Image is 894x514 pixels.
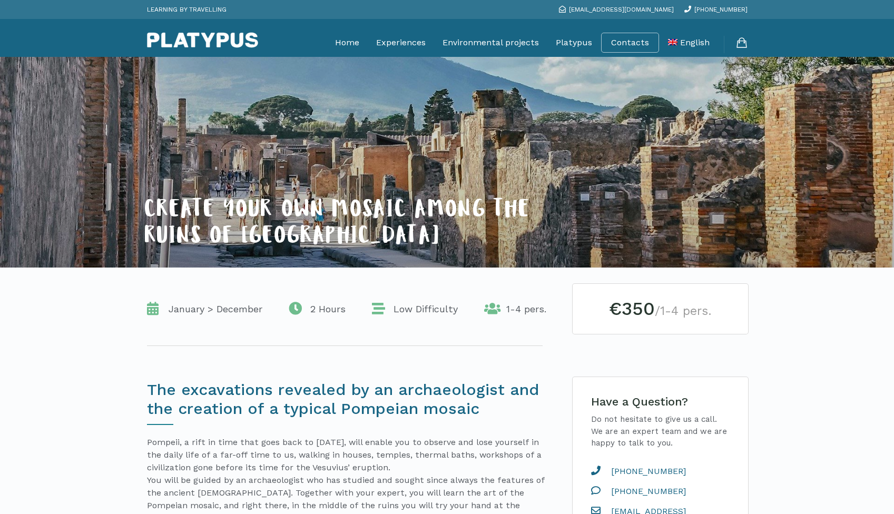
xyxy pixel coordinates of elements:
h2: €350 [588,300,732,318]
span: January > December [163,303,262,315]
span: [PHONE_NUMBER] [603,485,686,498]
span: English [680,37,710,47]
span: 1-4 pers. [501,303,546,315]
p: Do not hesitate to give us a call. We are an expert team and we are happy to talk to you. [591,413,730,449]
span: The excavations revealed by an archaeologist and the creation of a typical Pompeian mosaic [147,380,539,418]
img: Platypus [147,32,258,48]
a: Contacts [611,37,649,48]
a: [PHONE_NUMBER] [591,485,732,498]
span: [EMAIL_ADDRESS][DOMAIN_NAME] [569,6,674,13]
span: [PHONE_NUMBER] [603,465,686,478]
span: [PHONE_NUMBER] [694,6,748,13]
a: Experiences [376,29,426,56]
a: [EMAIL_ADDRESS][DOMAIN_NAME] [559,6,674,13]
a: [PHONE_NUMBER] [591,465,732,478]
span: Have a Question? [591,395,688,408]
p: LEARNING BY TRAVELLING [147,3,227,16]
a: Environmental projects [443,29,539,56]
span: Low Difficulty [388,303,458,315]
a: Platypus [556,29,592,56]
span: 2 Hours [305,303,346,315]
a: Home [335,29,359,56]
small: /1-4 pers. [655,304,712,318]
a: English [668,29,710,56]
span: Create your own mosaic among the ruins of [GEOGRAPHIC_DATA] [144,200,530,251]
a: [PHONE_NUMBER] [684,6,748,13]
